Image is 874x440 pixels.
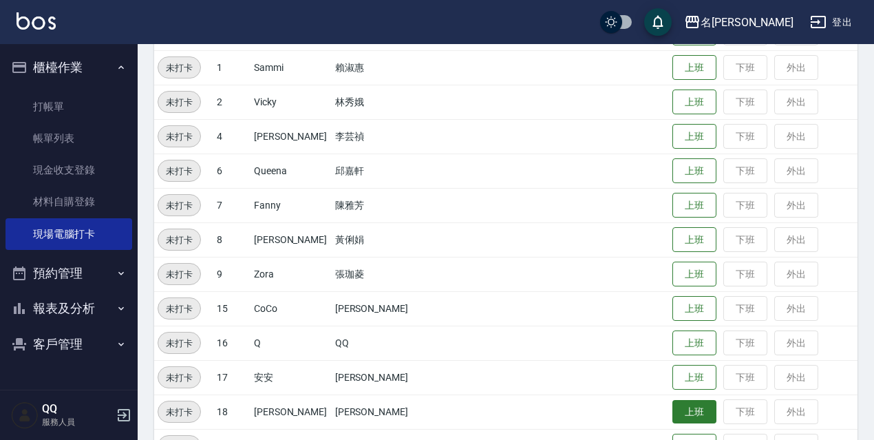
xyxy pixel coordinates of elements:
td: Vicky [251,85,332,119]
button: 上班 [672,227,716,253]
td: 6 [213,154,251,188]
button: 名[PERSON_NAME] [679,8,799,36]
td: 李芸禎 [332,119,426,154]
a: 現金收支登錄 [6,154,132,186]
td: 林秀娥 [332,85,426,119]
img: Person [11,401,39,429]
td: 邱嘉軒 [332,154,426,188]
div: 名[PERSON_NAME] [701,14,793,31]
img: Logo [17,12,56,30]
button: 上班 [672,124,716,149]
td: 4 [213,119,251,154]
button: 預約管理 [6,255,132,291]
td: 1 [213,50,251,85]
td: 8 [213,222,251,257]
span: 未打卡 [158,405,200,419]
span: 未打卡 [158,336,200,350]
td: Zora [251,257,332,291]
span: 未打卡 [158,302,200,316]
td: [PERSON_NAME] [251,395,332,429]
td: 9 [213,257,251,291]
p: 服務人員 [42,416,112,428]
td: CoCo [251,291,332,326]
button: 上班 [672,158,716,184]
button: 報表及分析 [6,291,132,326]
span: 未打卡 [158,267,200,282]
a: 打帳單 [6,91,132,123]
span: 未打卡 [158,370,200,385]
td: 16 [213,326,251,360]
td: 安安 [251,360,332,395]
td: 17 [213,360,251,395]
span: 未打卡 [158,61,200,75]
button: save [644,8,672,36]
button: 上班 [672,262,716,287]
td: [PERSON_NAME] [332,395,426,429]
td: [PERSON_NAME] [251,119,332,154]
td: Q [251,326,332,360]
a: 現場電腦打卡 [6,218,132,250]
button: 客戶管理 [6,326,132,362]
button: 上班 [672,365,716,390]
span: 未打卡 [158,129,200,144]
button: 上班 [672,55,716,81]
td: 7 [213,188,251,222]
td: 陳雅芳 [332,188,426,222]
td: 黃俐娟 [332,222,426,257]
td: [PERSON_NAME] [332,291,426,326]
a: 帳單列表 [6,123,132,154]
span: 未打卡 [158,95,200,109]
button: 登出 [804,10,857,35]
button: 上班 [672,331,716,356]
button: 上班 [672,400,716,424]
span: 未打卡 [158,233,200,247]
td: [PERSON_NAME] [251,222,332,257]
td: 張珈菱 [332,257,426,291]
td: [PERSON_NAME] [332,360,426,395]
td: Fanny [251,188,332,222]
h5: QQ [42,402,112,416]
td: Queena [251,154,332,188]
button: 上班 [672,193,716,218]
a: 材料自購登錄 [6,186,132,218]
span: 未打卡 [158,164,200,178]
td: 18 [213,395,251,429]
button: 上班 [672,90,716,115]
td: 15 [213,291,251,326]
button: 櫃檯作業 [6,50,132,85]
button: 上班 [672,296,716,322]
td: 賴淑惠 [332,50,426,85]
td: Sammi [251,50,332,85]
span: 未打卡 [158,198,200,213]
td: QQ [332,326,426,360]
td: 2 [213,85,251,119]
